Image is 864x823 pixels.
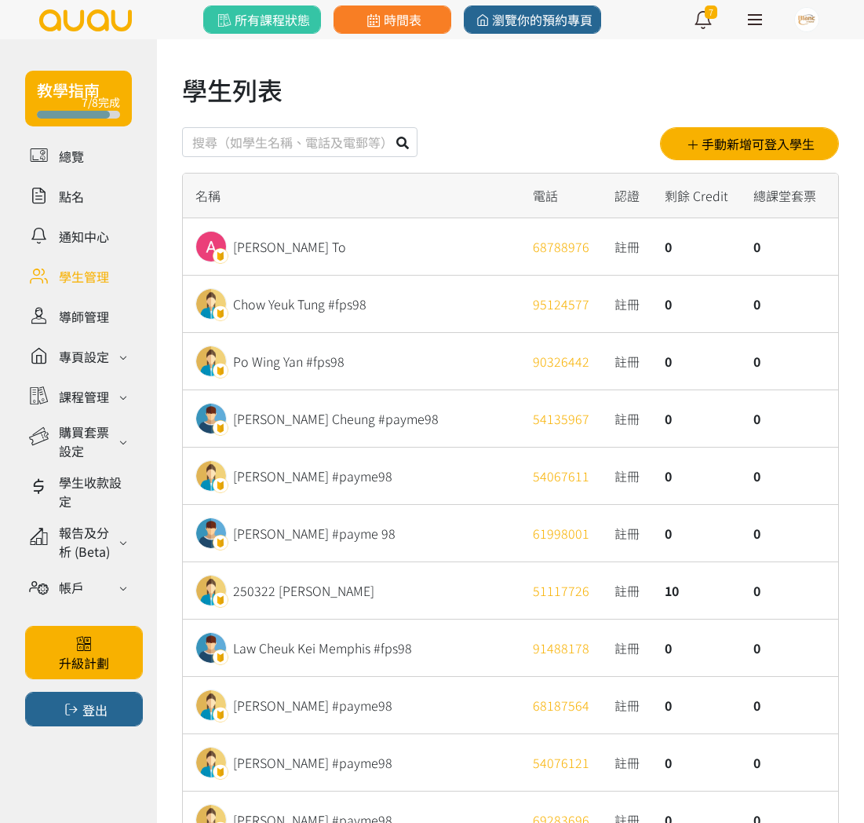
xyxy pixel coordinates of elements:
button: 登出 [25,692,143,726]
div: 0 [652,677,741,734]
div: 帳戶 [59,578,84,597]
div: [PERSON_NAME] To [233,237,346,256]
div: 250322 [PERSON_NAME] [233,581,374,600]
span: 註冊 [614,638,640,657]
a: 所有課程狀態 [203,5,321,34]
a: 51117726 [533,581,589,600]
a: 68187564 [533,696,589,715]
a: 升級計劃 [25,626,143,679]
div: 0 [741,448,829,505]
img: badge.png [213,305,228,321]
div: 0 [741,333,829,390]
div: 0 [652,276,741,333]
div: [PERSON_NAME] #payme98 [233,753,392,772]
a: 90326442 [533,352,589,371]
div: 0 [652,218,741,276]
div: 0 [741,562,829,620]
div: 10 [652,562,741,620]
div: 0 [741,734,829,792]
div: 電話 [520,174,602,218]
img: badge.png [213,248,228,264]
img: badge.png [213,363,228,379]
div: 0 [652,620,741,677]
div: 購買套票設定 [59,422,115,460]
div: 0 [741,505,829,562]
div: [PERSON_NAME] #payme98 [233,466,392,485]
a: 68788976 [533,237,589,256]
span: 註冊 [614,696,640,715]
span: 註冊 [614,294,640,313]
span: 註冊 [614,352,640,371]
a: 54067611 [533,466,589,485]
span: 註冊 [614,581,640,600]
div: 剩餘 Credit [652,174,741,218]
span: 7 [705,5,717,19]
img: logo.svg [38,9,133,31]
div: 0 [741,276,829,333]
a: 91488178 [533,638,589,657]
img: badge.png [213,535,228,550]
a: 54135967 [533,409,589,428]
img: badge.png [213,764,228,780]
div: 0 [652,734,741,792]
div: 名稱 [183,174,520,218]
div: 報告及分析 (Beta) [59,523,115,561]
span: 所有課程狀態 [214,10,309,29]
a: 瀏覽你的預約專頁 [464,5,601,34]
a: 61998001 [533,524,589,543]
span: 註冊 [614,409,640,428]
div: 0 [652,390,741,448]
span: 時間表 [363,10,421,29]
div: [PERSON_NAME] Cheung #payme98 [233,409,439,428]
span: 瀏覽你的預約專頁 [472,10,592,29]
div: 課程管理 [59,387,109,406]
div: [PERSON_NAME] #payme98 [233,696,392,715]
a: 時間表 [334,5,451,34]
div: [PERSON_NAME] #payme 98 [233,524,396,543]
div: 0 [741,620,829,677]
a: 95124577 [533,294,589,313]
input: 搜尋（如學生名稱、電話及電郵等） [182,127,417,157]
img: badge.png [213,707,228,722]
div: 0 [652,448,741,505]
h1: 學生列表 [182,71,839,108]
img: badge.png [213,649,228,665]
span: 註冊 [614,237,640,256]
img: badge.png [213,592,228,608]
img: badge.png [213,420,228,436]
div: 認證 [602,174,652,218]
div: 0 [741,390,829,448]
div: 總課堂套票 [741,174,829,218]
div: 0 [741,218,829,276]
div: 0 [652,505,741,562]
div: Law Cheuk Kei Memphis #fps98 [233,638,412,657]
a: 54076121 [533,753,589,772]
div: Chow Yeuk Tung #fps98 [233,294,366,313]
div: 0 [652,333,741,390]
img: badge.png [213,477,228,493]
div: Po Wing Yan #fps98 [233,352,345,371]
span: 註冊 [614,466,640,485]
button: 手動新增可登入學生 [660,127,839,160]
div: 0 [741,677,829,734]
span: 註冊 [614,753,640,772]
div: 專頁設定 [59,347,109,366]
span: 註冊 [614,524,640,543]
